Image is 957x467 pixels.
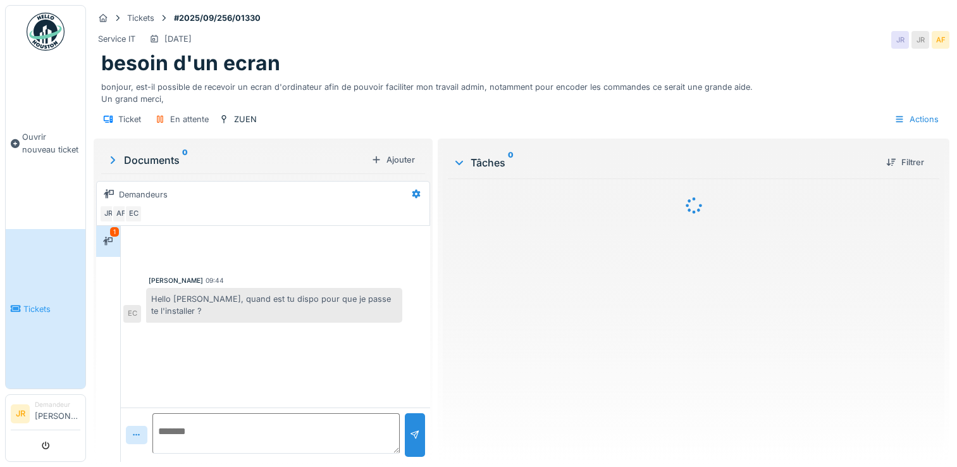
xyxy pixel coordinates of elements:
div: bonjour, est-il possible de recevoir un ecran d'ordinateur afin de pouvoir faciliter mon travail ... [101,76,942,105]
div: 1 [110,227,119,237]
a: Tickets [6,229,85,389]
div: EC [123,305,141,323]
li: JR [11,404,30,423]
div: Service IT [98,33,135,45]
div: JR [99,205,117,223]
div: Hello [PERSON_NAME], quand est tu dispo pour que je passe te l'installer ? [146,288,402,322]
div: Documents [106,153,366,168]
sup: 0 [182,153,188,168]
div: Demandeurs [119,189,168,201]
a: Ouvrir nouveau ticket [6,58,85,229]
h1: besoin d'un ecran [101,51,280,75]
img: Badge_color-CXgf-gQk.svg [27,13,65,51]
div: 09:44 [206,276,224,285]
div: Tâches [453,155,876,170]
div: Ajouter [366,151,420,168]
div: Filtrer [881,154,929,171]
span: Ouvrir nouveau ticket [22,131,80,155]
div: AF [112,205,130,223]
sup: 0 [508,155,514,170]
div: Demandeur [35,400,80,409]
div: Ticket [118,113,141,125]
strong: #2025/09/256/01330 [169,12,266,24]
a: JR Demandeur[PERSON_NAME] [11,400,80,430]
div: AF [932,31,949,49]
div: JR [911,31,929,49]
div: JR [891,31,909,49]
div: Actions [889,110,944,128]
div: En attente [170,113,209,125]
span: Tickets [23,303,80,315]
li: [PERSON_NAME] [35,400,80,427]
div: EC [125,205,142,223]
div: Tickets [127,12,154,24]
div: [DATE] [164,33,192,45]
div: ZUEN [234,113,257,125]
div: [PERSON_NAME] [149,276,203,285]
